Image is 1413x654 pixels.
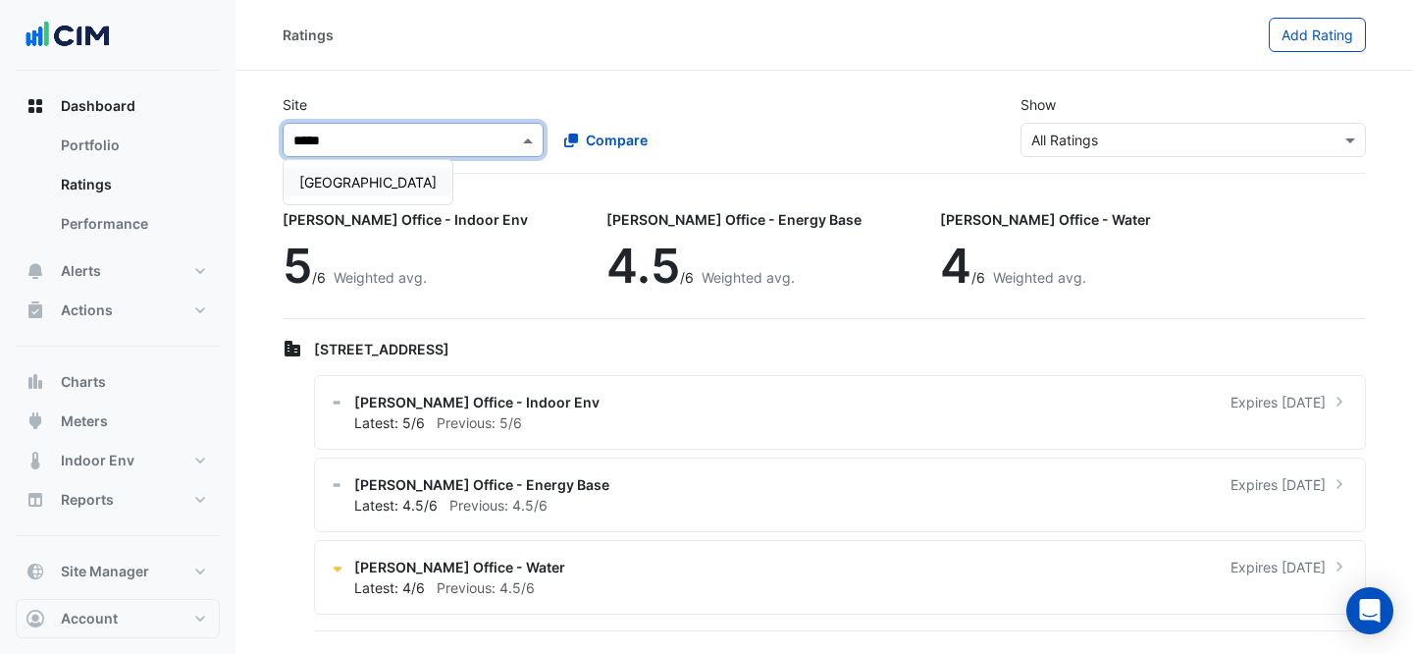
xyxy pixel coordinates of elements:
app-icon: Actions [26,300,45,320]
span: 4 [940,237,971,295]
a: Ratings [45,165,220,204]
button: Dashboard [16,86,220,126]
app-icon: Indoor Env [26,451,45,470]
div: Ratings [283,25,334,45]
span: Weighted avg. [334,269,427,286]
button: Alerts [16,251,220,291]
span: Latest: 4.5/6 [354,497,438,514]
span: Previous: 4.5/6 [437,579,535,596]
div: [PERSON_NAME] Office - Water [940,209,1151,230]
button: Add Rating [1269,18,1366,52]
span: Previous: 4.5/6 [449,497,548,514]
app-icon: Dashboard [26,96,45,116]
button: Site Manager [16,552,220,591]
a: Portfolio [45,126,220,165]
span: [PERSON_NAME] Office - Water [354,557,565,577]
button: Compare [551,123,660,157]
span: /6 [971,269,985,286]
div: Dashboard [16,126,220,251]
label: Show [1020,94,1056,115]
div: Open Intercom Messenger [1346,587,1393,634]
img: Company Logo [24,16,112,55]
app-icon: Site Manager [26,562,45,581]
span: /6 [312,269,326,286]
button: Actions [16,291,220,330]
span: /6 [680,269,694,286]
span: Add Rating [1282,27,1353,43]
span: [PERSON_NAME] Office - Energy Base [354,474,609,495]
span: Indoor Env [61,451,134,470]
app-icon: Reports [26,490,45,510]
span: Expires [DATE] [1230,557,1326,577]
button: Account [16,599,220,638]
label: Site [283,94,307,115]
span: Site Manager [61,562,149,581]
span: Weighted avg. [993,269,1086,286]
span: Dashboard [61,96,135,116]
div: Options List [284,160,452,204]
div: [PERSON_NAME] Office - Energy Base [606,209,862,230]
span: Previous: 5/6 [437,414,522,431]
button: Indoor Env [16,441,220,480]
span: Charts [61,372,106,392]
app-icon: Alerts [26,261,45,281]
button: Meters [16,402,220,441]
span: Alerts [61,261,101,281]
span: [PERSON_NAME] Office - Indoor Env [354,392,600,412]
app-icon: Charts [26,372,45,392]
span: Latest: 4/6 [354,579,425,596]
span: 5 [283,237,312,295]
span: [GEOGRAPHIC_DATA] [299,174,437,191]
span: Account [61,609,118,628]
span: Expires [DATE] [1230,392,1326,412]
span: Expires [DATE] [1230,474,1326,495]
span: Weighted avg. [702,269,795,286]
button: Charts [16,362,220,402]
app-icon: Meters [26,411,45,431]
div: [PERSON_NAME] Office - Indoor Env [283,209,528,230]
button: Reports [16,480,220,519]
span: Compare [586,130,648,150]
span: Meters [61,411,108,431]
a: Performance [45,204,220,244]
span: Latest: 5/6 [354,414,425,431]
span: Reports [61,490,114,510]
span: Actions [61,300,113,320]
span: [STREET_ADDRESS] [314,341,449,357]
span: 4.5 [606,237,680,295]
